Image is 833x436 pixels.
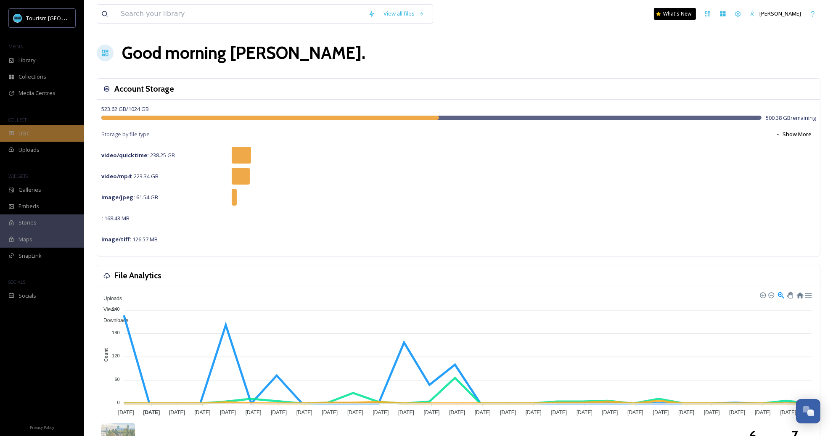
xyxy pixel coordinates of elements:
tspan: [DATE] [449,410,465,415]
tspan: [DATE] [780,410,796,415]
span: Maps [19,235,32,243]
tspan: [DATE] [296,410,312,415]
span: Socials [19,292,36,300]
div: Panning [787,292,792,297]
span: Tourism [GEOGRAPHIC_DATA] [26,14,101,22]
a: [PERSON_NAME] [746,5,805,22]
tspan: [DATE] [500,410,516,415]
span: Library [19,56,35,64]
h1: Good morning [PERSON_NAME] . [122,40,365,66]
div: Selection Zoom [777,291,784,298]
a: What's New [654,8,696,20]
button: Show More [771,126,816,143]
strong: video/quicktime : [101,151,149,159]
h3: File Analytics [114,270,161,282]
span: Views [97,307,117,312]
tspan: [DATE] [169,410,185,415]
span: WIDGETS [8,173,28,179]
tspan: [DATE] [576,410,592,415]
tspan: [DATE] [755,410,771,415]
span: [PERSON_NAME] [759,10,801,17]
tspan: [DATE] [347,410,363,415]
text: Count [103,348,108,362]
span: Downloads [97,317,128,323]
tspan: [DATE] [704,410,720,415]
span: 168.43 MB [101,214,130,222]
span: UGC [19,129,30,137]
tspan: [DATE] [424,410,440,415]
tspan: [DATE] [143,410,160,415]
strong: image/tiff : [101,235,131,243]
tspan: 120 [112,353,119,358]
tspan: [DATE] [271,410,287,415]
img: tourism_nanaimo_logo.jpeg [13,14,22,22]
span: Storage by file type [101,130,150,138]
span: SOCIALS [8,279,25,285]
div: Reset Zoom [796,291,803,298]
span: Embeds [19,202,39,210]
h3: Account Storage [114,83,174,95]
tspan: 240 [112,307,119,312]
tspan: [DATE] [602,410,618,415]
strong: image/jpeg : [101,193,135,201]
span: Galleries [19,186,41,194]
span: 126.57 MB [101,235,158,243]
tspan: [DATE] [246,410,262,415]
div: Zoom Out [768,292,774,298]
tspan: [DATE] [220,410,236,415]
a: Privacy Policy [30,422,54,432]
tspan: 60 [114,377,119,382]
input: Search your library [116,5,364,23]
span: Uploads [19,146,40,154]
tspan: [DATE] [322,410,338,415]
strong: : [101,214,103,222]
tspan: [DATE] [118,410,134,415]
tspan: [DATE] [526,410,542,415]
strong: video/mp4 : [101,172,132,180]
span: 500.38 GB remaining [766,114,816,122]
tspan: [DATE] [373,410,389,415]
tspan: [DATE] [627,410,643,415]
span: 61.54 GB [101,193,158,201]
span: Stories [19,219,37,227]
span: Media Centres [19,89,56,97]
span: Privacy Policy [30,425,54,430]
tspan: [DATE] [551,410,567,415]
span: SnapLink [19,252,42,260]
tspan: 0 [117,400,120,405]
span: Collections [19,73,46,81]
tspan: [DATE] [653,410,669,415]
tspan: 180 [112,330,119,335]
div: Menu [804,291,812,298]
tspan: [DATE] [475,410,491,415]
a: View all files [379,5,428,22]
div: Zoom In [759,292,765,298]
span: COLLECT [8,116,26,123]
tspan: [DATE] [398,410,414,415]
button: Open Chat [796,399,820,423]
span: 238.25 GB [101,151,175,159]
tspan: [DATE] [729,410,745,415]
tspan: [DATE] [195,410,211,415]
tspan: [DATE] [678,410,694,415]
span: 223.34 GB [101,172,159,180]
span: MEDIA [8,43,23,50]
span: 523.62 GB / 1024 GB [101,105,149,113]
span: Uploads [97,296,122,301]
